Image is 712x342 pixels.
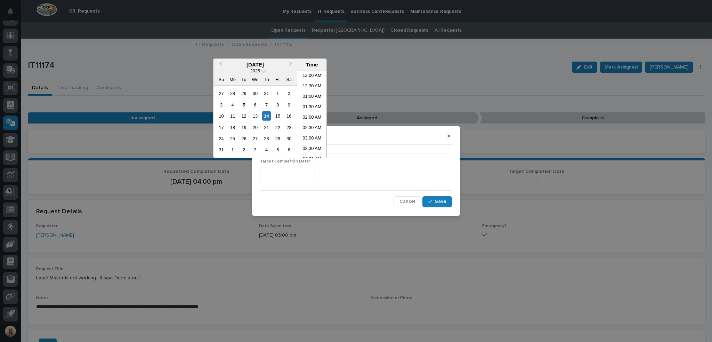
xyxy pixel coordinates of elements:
li: 02:00 AM [297,113,327,123]
li: 01:30 AM [297,102,327,113]
div: Choose Thursday, August 7th, 2025 [262,100,271,109]
div: Choose Wednesday, August 13th, 2025 [250,111,260,121]
li: 12:30 AM [297,81,327,92]
div: Choose Tuesday, August 5th, 2025 [239,100,249,109]
div: Choose Wednesday, September 3rd, 2025 [250,145,260,154]
div: [DATE] [213,62,297,68]
div: Choose Wednesday, July 30th, 2025 [250,89,260,98]
button: Previous Month [214,59,225,71]
button: Save [422,196,452,207]
button: Next Month [286,59,297,71]
div: Choose Friday, September 5th, 2025 [273,145,282,154]
div: month 2025-08 [216,88,294,156]
span: Cancel [399,198,415,205]
div: Choose Friday, August 15th, 2025 [273,111,282,121]
div: Choose Saturday, August 16th, 2025 [284,111,294,121]
div: Choose Saturday, August 23rd, 2025 [284,122,294,132]
div: Sa [284,75,294,84]
div: Choose Saturday, August 2nd, 2025 [284,89,294,98]
div: Fr [273,75,282,84]
div: Su [217,75,226,84]
div: Choose Tuesday, August 19th, 2025 [239,122,249,132]
div: Choose Tuesday, September 2nd, 2025 [239,145,249,154]
li: 04:00 AM [297,154,327,165]
div: Choose Monday, September 1st, 2025 [228,145,237,154]
div: Choose Monday, August 4th, 2025 [228,100,237,109]
div: Choose Wednesday, August 6th, 2025 [250,100,260,109]
li: 02:30 AM [297,123,327,134]
div: Choose Wednesday, August 20th, 2025 [250,122,260,132]
li: 03:00 AM [297,134,327,144]
li: 12:00 AM [297,71,327,81]
div: Choose Friday, August 1st, 2025 [273,89,282,98]
div: Choose Tuesday, July 29th, 2025 [239,89,249,98]
div: Choose Tuesday, August 26th, 2025 [239,134,249,143]
div: Choose Tuesday, August 12th, 2025 [239,111,249,121]
div: Choose Saturday, September 6th, 2025 [284,145,294,154]
div: Choose Monday, August 18th, 2025 [228,122,237,132]
div: Choose Monday, August 25th, 2025 [228,134,237,143]
div: Choose Monday, August 11th, 2025 [228,111,237,121]
div: Choose Wednesday, August 27th, 2025 [250,134,260,143]
div: Choose Friday, August 8th, 2025 [273,100,282,109]
div: Choose Thursday, September 4th, 2025 [262,145,271,154]
div: Th [262,75,271,84]
div: Choose Monday, July 28th, 2025 [228,89,237,98]
div: Choose Thursday, August 21st, 2025 [262,122,271,132]
li: 03:30 AM [297,144,327,154]
li: 01:00 AM [297,92,327,102]
div: Choose Sunday, August 17th, 2025 [217,122,226,132]
div: Choose Sunday, August 10th, 2025 [217,111,226,121]
div: Choose Saturday, August 9th, 2025 [284,100,294,109]
div: Choose Sunday, August 24th, 2025 [217,134,226,143]
div: Tu [239,75,249,84]
div: Time [299,62,325,68]
div: Choose Friday, August 29th, 2025 [273,134,282,143]
div: Choose Sunday, August 31st, 2025 [217,145,226,154]
div: We [250,75,260,84]
div: Choose Friday, August 22nd, 2025 [273,122,282,132]
div: Mo [228,75,237,84]
div: Choose Thursday, August 14th, 2025 [262,111,271,121]
span: Save [435,198,446,205]
div: Choose Saturday, August 30th, 2025 [284,134,294,143]
div: Choose Thursday, July 31st, 2025 [262,89,271,98]
span: 2025 [250,68,260,73]
button: Cancel [394,196,421,207]
div: Choose Sunday, July 27th, 2025 [217,89,226,98]
div: Choose Thursday, August 28th, 2025 [262,134,271,143]
div: Choose Sunday, August 3rd, 2025 [217,100,226,109]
